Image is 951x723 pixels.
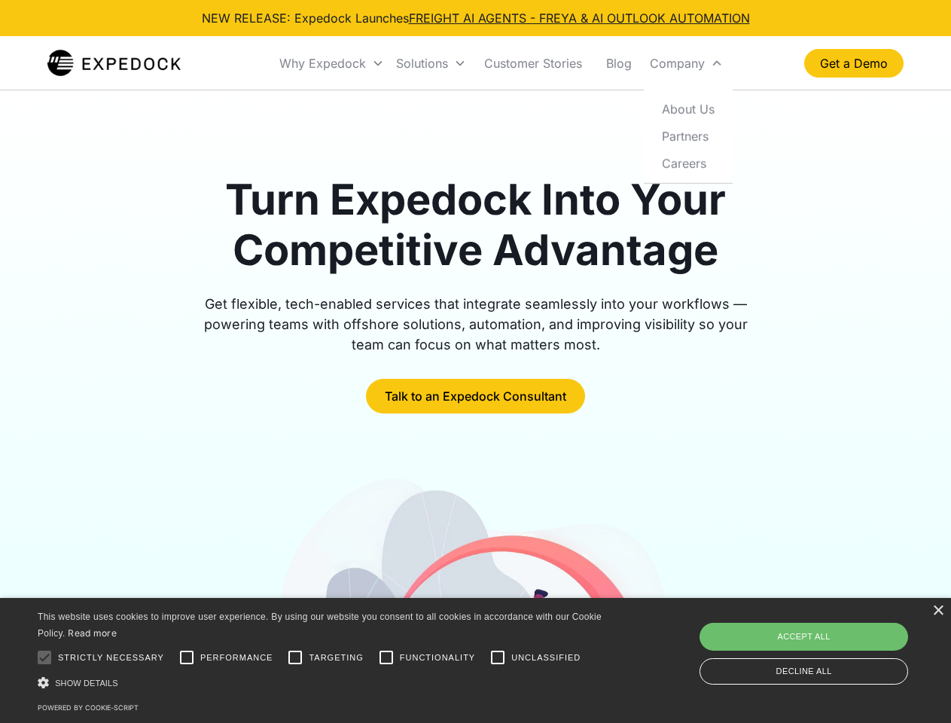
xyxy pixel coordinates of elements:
[511,651,581,664] span: Unclassified
[38,612,602,639] span: This website uses cookies to improve user experience. By using our website you consent to all coo...
[187,175,765,276] h1: Turn Expedock Into Your Competitive Advantage
[273,38,390,89] div: Why Expedock
[650,149,727,176] a: Careers
[400,651,475,664] span: Functionality
[650,95,727,122] a: About Us
[68,627,117,639] a: Read more
[804,49,904,78] a: Get a Demo
[409,11,750,26] a: FREIGHT AI AGENTS - FREYA & AI OUTLOOK AUTOMATION
[279,56,366,71] div: Why Expedock
[700,560,951,723] iframe: Chat Widget
[38,703,139,712] a: Powered by cookie-script
[594,38,644,89] a: Blog
[38,675,607,691] div: Show details
[472,38,594,89] a: Customer Stories
[396,56,448,71] div: Solutions
[47,48,181,78] img: Expedock Logo
[200,651,273,664] span: Performance
[187,294,765,355] div: Get flexible, tech-enabled services that integrate seamlessly into your workflows — powering team...
[55,679,118,688] span: Show details
[644,38,729,89] div: Company
[650,122,727,149] a: Partners
[309,651,363,664] span: Targeting
[202,9,750,27] div: NEW RELEASE: Expedock Launches
[366,379,585,413] a: Talk to an Expedock Consultant
[390,38,472,89] div: Solutions
[644,89,733,183] nav: Company
[650,56,705,71] div: Company
[47,48,181,78] a: home
[58,651,164,664] span: Strictly necessary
